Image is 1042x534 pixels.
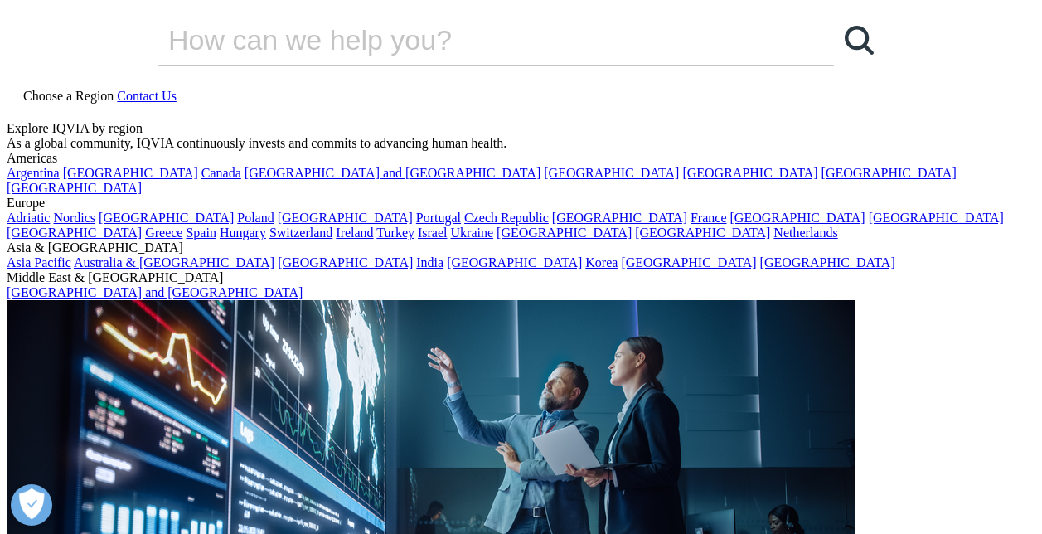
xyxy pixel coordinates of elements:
input: Search [158,15,787,65]
a: [GEOGRAPHIC_DATA] [447,255,582,269]
a: [GEOGRAPHIC_DATA] [63,166,198,180]
a: Israel [418,226,448,240]
a: [GEOGRAPHIC_DATA] [99,211,234,225]
a: Greece [145,226,182,240]
a: [GEOGRAPHIC_DATA] [821,166,957,180]
a: [GEOGRAPHIC_DATA] [7,226,142,240]
a: [GEOGRAPHIC_DATA] [497,226,632,240]
div: Explore IQVIA by region [7,121,1035,136]
svg: Search [845,26,874,55]
a: Contact Us [117,89,177,103]
a: Netherlands [773,226,837,240]
a: [GEOGRAPHIC_DATA] [730,211,865,225]
div: Middle East & [GEOGRAPHIC_DATA] [7,270,1035,285]
a: Ireland [336,226,373,240]
a: Poland [237,211,274,225]
span: Choose a Region [23,89,114,103]
a: Asia Pacific [7,255,71,269]
a: [GEOGRAPHIC_DATA] [544,166,679,180]
a: [GEOGRAPHIC_DATA] [682,166,817,180]
a: Switzerland [269,226,332,240]
div: Europe [7,196,1035,211]
a: Czech Republic [464,211,549,225]
a: Turkey [376,226,414,240]
a: Korea [585,255,618,269]
div: Asia & [GEOGRAPHIC_DATA] [7,240,1035,255]
a: [GEOGRAPHIC_DATA] [635,226,770,240]
a: France [691,211,727,225]
a: Search [834,15,884,65]
a: [GEOGRAPHIC_DATA] and [GEOGRAPHIC_DATA] [245,166,540,180]
a: Hungary [220,226,266,240]
a: Canada [201,166,241,180]
div: As a global community, IQVIA continuously invests and commits to advancing human health. [7,136,1035,151]
a: Spain [186,226,216,240]
a: [GEOGRAPHIC_DATA] [278,255,413,269]
a: [GEOGRAPHIC_DATA] [278,211,413,225]
button: Open Preferences [11,484,52,526]
a: Nordics [53,211,95,225]
a: [GEOGRAPHIC_DATA] and [GEOGRAPHIC_DATA] [7,285,303,299]
a: [GEOGRAPHIC_DATA] [621,255,756,269]
a: [GEOGRAPHIC_DATA] [552,211,687,225]
a: [GEOGRAPHIC_DATA] [869,211,1004,225]
a: Australia & [GEOGRAPHIC_DATA] [74,255,274,269]
a: India [416,255,443,269]
a: Ukraine [451,226,494,240]
a: [GEOGRAPHIC_DATA] [760,255,895,269]
div: Americas [7,151,1035,166]
a: Portugal [416,211,461,225]
a: Argentina [7,166,60,180]
a: Adriatic [7,211,50,225]
a: [GEOGRAPHIC_DATA] [7,181,142,195]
